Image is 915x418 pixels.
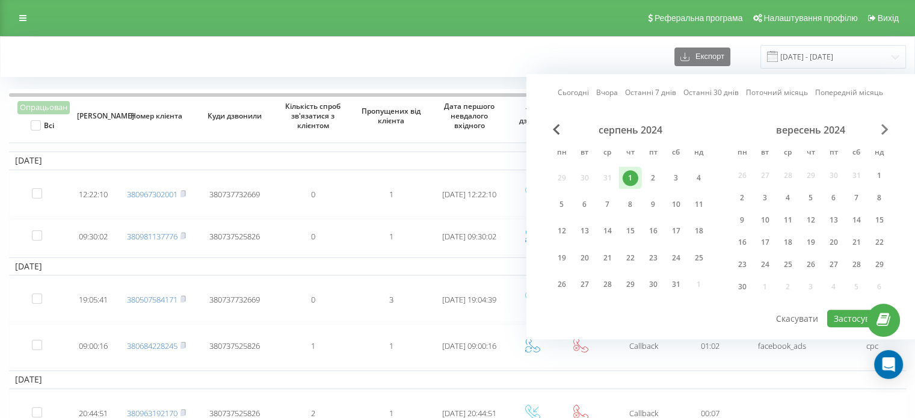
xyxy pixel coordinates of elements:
td: facebook_ads [737,324,827,368]
div: 27 [826,257,842,272]
div: 21 [600,250,615,266]
div: 23 [645,250,661,266]
div: вт 24 вер 2024 р. [754,256,777,274]
div: вересень 2024 [731,124,891,136]
div: 6 [577,197,593,212]
div: пт 2 серп 2024 р. [642,167,665,189]
div: 4 [780,190,796,206]
div: 3 [668,170,684,186]
div: ср 7 серп 2024 р. [596,194,619,216]
div: чт 29 серп 2024 р. [619,274,642,296]
span: Тип дзвінка [516,106,549,125]
div: 20 [826,235,842,250]
div: 25 [691,250,707,266]
div: 2 [735,190,750,206]
span: [PERSON_NAME] [77,111,109,121]
div: серпень 2024 [550,124,710,136]
div: 2 [645,170,661,186]
div: вт 20 серп 2024 р. [573,247,596,269]
div: пн 9 вер 2024 р. [731,211,754,229]
td: 01:02 [683,324,737,368]
div: 25 [780,257,796,272]
abbr: понеділок [733,144,751,162]
div: сб 24 серп 2024 р. [665,247,688,269]
div: 17 [757,235,773,250]
div: пт 23 серп 2024 р. [642,247,665,269]
div: сб 31 серп 2024 р. [665,274,688,296]
div: вт 10 вер 2024 р. [754,211,777,229]
span: Реферальна програма [655,13,743,23]
span: Налаштування профілю [763,13,857,23]
div: ср 4 вер 2024 р. [777,189,799,207]
div: 5 [803,190,819,206]
div: чт 15 серп 2024 р. [619,220,642,242]
span: 0 [311,189,315,200]
div: 24 [757,257,773,272]
abbr: неділя [690,144,708,162]
div: 14 [849,212,864,228]
a: Поточний місяць [746,87,808,99]
span: Дата першого невдалого вхідного [440,102,499,130]
span: 3 [389,294,393,305]
div: пт 30 серп 2024 р. [642,274,665,296]
span: Кількість спроб зв'язатися з клієнтом [283,102,343,130]
div: ср 14 серп 2024 р. [596,220,619,242]
div: пн 12 серп 2024 р. [550,220,573,242]
div: 30 [645,277,661,292]
span: 0 [311,294,315,305]
div: чт 5 вер 2024 р. [799,189,822,207]
div: 20 [577,250,593,266]
a: 380981137776 [127,231,177,242]
div: 9 [735,212,750,228]
div: чт 12 вер 2024 р. [799,211,822,229]
abbr: субота [848,144,866,162]
div: 14 [600,224,615,239]
span: [DATE] 12:22:10 [442,189,496,200]
div: сб 17 серп 2024 р. [665,220,688,242]
div: 4 [691,170,707,186]
div: пт 13 вер 2024 р. [822,211,845,229]
button: Скасувати [769,310,825,327]
div: 22 [623,250,638,266]
div: пн 19 серп 2024 р. [550,247,573,269]
div: пт 16 серп 2024 р. [642,220,665,242]
div: ср 25 вер 2024 р. [777,256,799,274]
div: 7 [600,197,615,212]
div: 26 [803,257,819,272]
div: вт 13 серп 2024 р. [573,220,596,242]
div: 19 [803,235,819,250]
span: Пропущених від клієнта [362,106,421,125]
div: ср 11 вер 2024 р. [777,211,799,229]
div: пн 2 вер 2024 р. [731,189,754,207]
div: ср 18 вер 2024 р. [777,233,799,251]
div: 31 [668,277,684,292]
a: Останні 7 днів [625,87,676,99]
div: нд 8 вер 2024 р. [868,189,891,207]
div: ср 21 серп 2024 р. [596,247,619,269]
td: 09:00:16 [69,324,117,368]
button: Застосувати [827,310,891,327]
div: пн 16 вер 2024 р. [731,233,754,251]
span: 380737732669 [209,189,260,200]
div: нд 29 вер 2024 р. [868,256,891,274]
div: 29 [623,277,638,292]
abbr: вівторок [576,144,594,162]
span: Вихід [878,13,899,23]
div: чт 1 серп 2024 р. [619,167,642,189]
div: нд 25 серп 2024 р. [688,247,710,269]
div: нд 18 серп 2024 р. [688,220,710,242]
abbr: субота [667,144,685,162]
abbr: вівторок [756,144,774,162]
span: Експорт [689,52,724,61]
span: [DATE] 09:30:02 [442,231,496,242]
div: пн 30 вер 2024 р. [731,278,754,296]
span: Номер клієнта [127,111,186,121]
div: сб 28 вер 2024 р. [845,256,868,274]
div: 28 [849,257,864,272]
div: чт 22 серп 2024 р. [619,247,642,269]
div: 26 [554,277,570,292]
td: Сallback [605,324,683,368]
a: 380507584171 [127,294,177,305]
span: 1 [389,231,393,242]
div: 16 [645,224,661,239]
